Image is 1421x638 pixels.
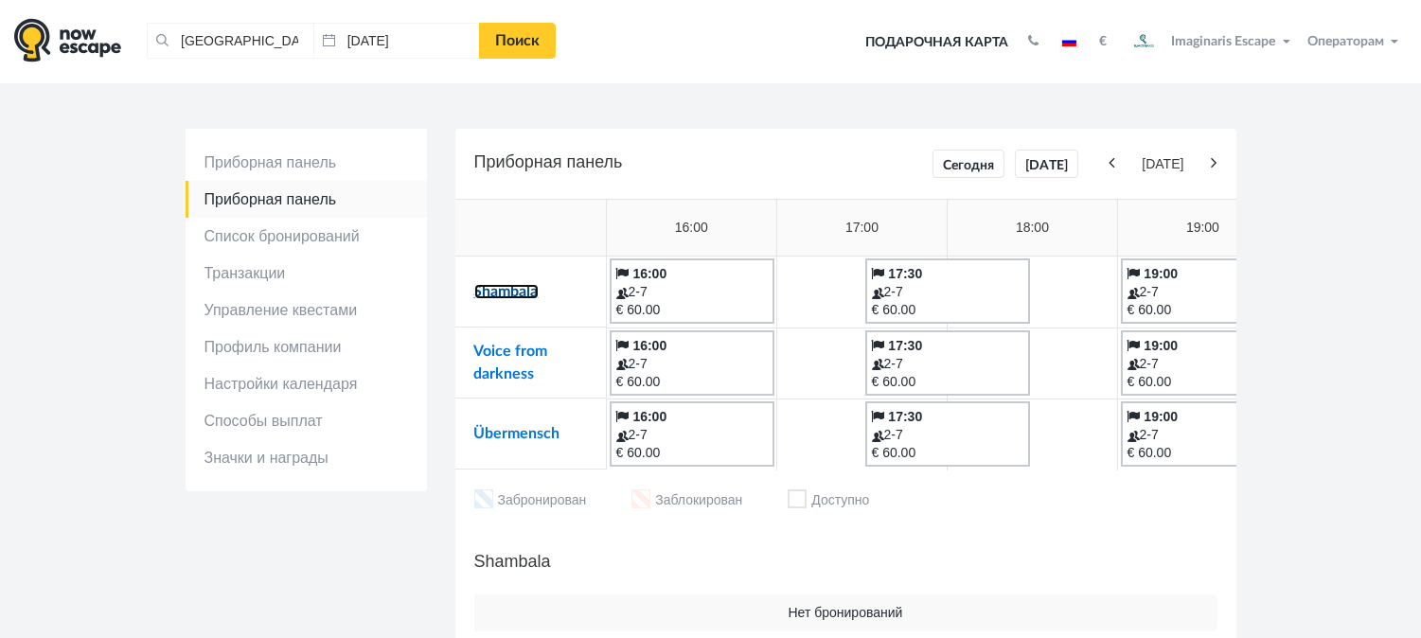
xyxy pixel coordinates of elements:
li: Доступно [788,489,869,513]
div: € 60.00 [872,301,1023,319]
a: 19:00 2-7 € 60.00 [1121,401,1286,467]
div: 2-7 [616,355,768,373]
a: 19:00 2-7 € 60.00 [1121,330,1286,396]
td: Нет бронирований [474,594,1217,631]
a: Управление квестами [186,292,427,328]
a: Voice from darkness [474,344,548,381]
div: 2-7 [872,355,1023,373]
b: 19:00 [1144,266,1178,281]
div: € 60.00 [616,373,768,391]
a: Транзакции [186,255,427,292]
a: [DATE] [1015,150,1078,178]
div: € 60.00 [872,373,1023,391]
img: logo [14,18,121,62]
b: 19:00 [1144,338,1178,353]
a: Профиль компании [186,328,427,365]
a: Übermensch [474,426,560,441]
li: Забронирован [474,489,587,513]
h5: Приборная панель [474,148,1217,180]
a: Сегодня [933,150,1004,178]
button: € [1090,32,1116,51]
input: Дата [313,23,480,59]
b: 17:30 [888,338,922,353]
img: ru.jpg [1062,37,1076,46]
button: Операторам [1303,32,1407,51]
a: Поиск [479,23,556,59]
div: € 60.00 [872,444,1023,462]
span: Imaginaris Escape [1172,31,1276,48]
div: € 60.00 [616,444,768,462]
a: 16:00 2-7 € 60.00 [610,258,774,324]
div: 2-7 [1128,283,1279,301]
a: 17:30 2-7 € 60.00 [865,401,1030,467]
a: Список бронирований [186,218,427,255]
div: 2-7 [872,283,1023,301]
strong: € [1099,35,1107,48]
a: Настройки календаря [186,365,427,402]
a: 16:00 2-7 € 60.00 [610,330,774,396]
b: 16:00 [632,409,666,424]
div: 2-7 [1128,355,1279,373]
div: € 60.00 [1128,444,1279,462]
div: € 60.00 [1128,301,1279,319]
span: [DATE] [1119,155,1206,173]
b: 17:30 [888,409,922,424]
b: 16:00 [632,266,666,281]
div: 2-7 [616,283,768,301]
input: Город или название квеста [147,23,313,59]
div: € 60.00 [1128,373,1279,391]
a: Способы выплат [186,402,427,439]
button: Imaginaris Escape [1121,23,1299,61]
li: Заблокирован [631,489,742,513]
a: 17:30 2-7 € 60.00 [865,258,1030,324]
span: Операторам [1307,35,1384,48]
a: Приборная панель [186,181,427,218]
div: 2-7 [872,426,1023,444]
div: 2-7 [616,426,768,444]
a: 16:00 2-7 € 60.00 [610,401,774,467]
a: Shambala [474,284,539,299]
div: € 60.00 [616,301,768,319]
b: 17:30 [888,266,922,281]
h5: Shambala [474,547,1217,576]
a: 19:00 2-7 € 60.00 [1121,258,1286,324]
a: 17:30 2-7 € 60.00 [865,330,1030,396]
b: 19:00 [1144,409,1178,424]
div: 2-7 [1128,426,1279,444]
a: Приборная панель [186,144,427,181]
a: Подарочная карта [859,22,1015,63]
a: Значки и награды [186,439,427,476]
b: 16:00 [632,338,666,353]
